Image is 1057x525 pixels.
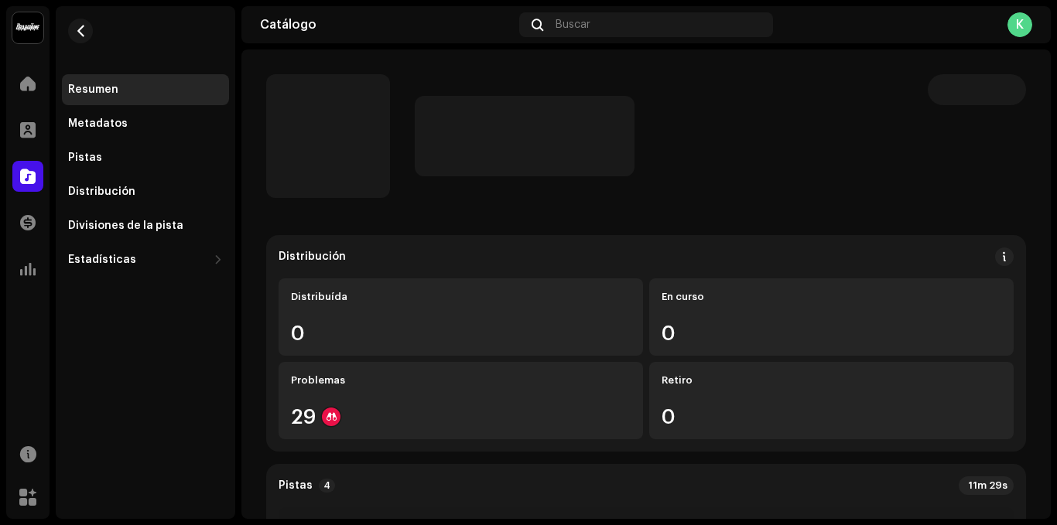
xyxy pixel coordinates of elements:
[62,108,229,139] re-m-nav-item: Metadatos
[68,152,102,164] div: Pistas
[62,244,229,275] re-m-nav-dropdown: Estadísticas
[62,74,229,105] re-m-nav-item: Resumen
[319,479,335,493] p-badge: 4
[279,251,346,263] div: Distribución
[662,291,1001,303] div: En curso
[12,12,43,43] img: 10370c6a-d0e2-4592-b8a2-38f444b0ca44
[62,176,229,207] re-m-nav-item: Distribución
[68,254,136,266] div: Estadísticas
[291,291,631,303] div: Distribuída
[62,142,229,173] re-m-nav-item: Pistas
[291,374,631,387] div: Problemas
[68,118,128,130] div: Metadatos
[68,220,183,232] div: Divisiones de la pista
[959,476,1014,495] div: 11m 29s
[260,19,513,31] div: Catálogo
[1007,12,1032,37] div: K
[68,186,135,198] div: Distribución
[279,479,313,492] strong: Pistas
[68,84,118,96] div: Resumen
[662,374,1001,387] div: Retiro
[556,19,590,31] span: Buscar
[62,210,229,241] re-m-nav-item: Divisiones de la pista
